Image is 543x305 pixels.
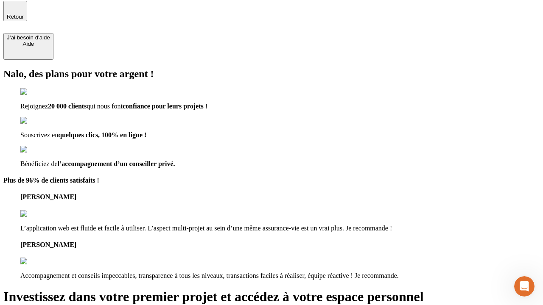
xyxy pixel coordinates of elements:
[20,272,540,280] p: Accompagnement et conseils impeccables, transparence à tous les niveaux, transactions faciles à r...
[3,68,540,80] h2: Nalo, des plans pour votre argent !
[123,103,207,110] span: confiance pour leurs projets !
[20,225,540,232] p: L’application web est fluide et facile à utiliser. L’aspect multi-projet au sein d’une même assur...
[20,160,58,167] span: Bénéficiez de
[3,1,27,21] button: Retour
[20,241,540,249] h4: [PERSON_NAME]
[514,276,535,297] iframe: Intercom live chat
[3,289,540,305] h1: Investissez dans votre premier projet et accédez à votre espace personnel
[20,210,62,218] img: reviews stars
[7,14,24,20] span: Retour
[20,193,540,201] h4: [PERSON_NAME]
[20,258,62,265] img: reviews stars
[58,131,146,139] span: quelques clics, 100% en ligne !
[20,103,48,110] span: Rejoignez
[20,146,57,153] img: checkmark
[3,177,540,184] h4: Plus de 96% de clients satisfaits !
[87,103,122,110] span: qui nous font
[7,41,50,47] div: Aide
[48,103,87,110] span: 20 000 clients
[7,34,50,41] div: J’ai besoin d'aide
[3,33,53,60] button: J’ai besoin d'aideAide
[58,160,175,167] span: l’accompagnement d’un conseiller privé.
[20,117,57,125] img: checkmark
[20,88,57,96] img: checkmark
[20,131,58,139] span: Souscrivez en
